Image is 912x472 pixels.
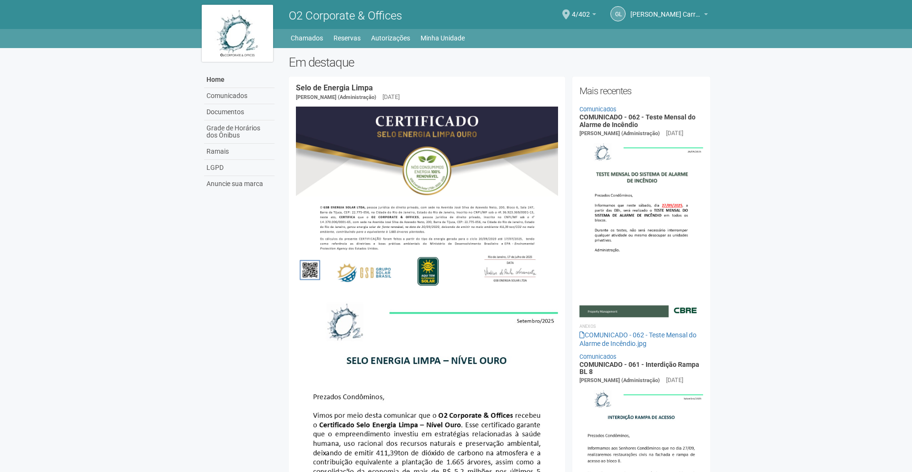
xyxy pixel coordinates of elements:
a: [PERSON_NAME] Carreira dos Reis [630,12,708,20]
a: Selo de Energia Limpa [296,83,373,92]
a: COMUNICADO - 062 - Teste Mensal do Alarme de Incêndio [579,113,696,128]
div: [DATE] [666,376,683,384]
a: Comunicados [579,106,617,113]
a: 4/402 [572,12,596,20]
span: 4/402 [572,1,590,18]
li: Anexos [579,322,704,331]
h2: Mais recentes [579,84,704,98]
h2: Em destaque [289,55,711,69]
img: COMUNICADO%20-%20054%20-%20Selo%20de%20Energia%20Limpa%20-%20P%C3%A1g.%202.jpg [296,107,558,292]
img: COMUNICADO%20-%20062%20-%20Teste%20Mensal%20do%20Alarme%20de%20Inc%C3%AAndio.jpg [579,138,704,317]
a: GL [610,6,626,21]
span: [PERSON_NAME] (Administração) [579,130,660,137]
span: Gabriel Lemos Carreira dos Reis [630,1,702,18]
a: LGPD [204,160,275,176]
a: COMUNICADO - 061 - Interdição Rampa BL 8 [579,361,699,375]
a: Autorizações [371,31,410,45]
a: Documentos [204,104,275,120]
span: O2 Corporate & Offices [289,9,402,22]
img: logo.jpg [202,5,273,62]
span: [PERSON_NAME] (Administração) [296,94,376,100]
a: Anuncie sua marca [204,176,275,192]
div: [DATE] [382,93,400,101]
a: Grade de Horários dos Ônibus [204,120,275,144]
a: Chamados [291,31,323,45]
a: COMUNICADO - 062 - Teste Mensal do Alarme de Incêndio.jpg [579,331,696,347]
a: Comunicados [579,353,617,360]
a: Reservas [333,31,361,45]
a: Minha Unidade [421,31,465,45]
a: Comunicados [204,88,275,104]
a: Ramais [204,144,275,160]
div: [DATE] [666,129,683,138]
a: Home [204,72,275,88]
span: [PERSON_NAME] (Administração) [579,377,660,383]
